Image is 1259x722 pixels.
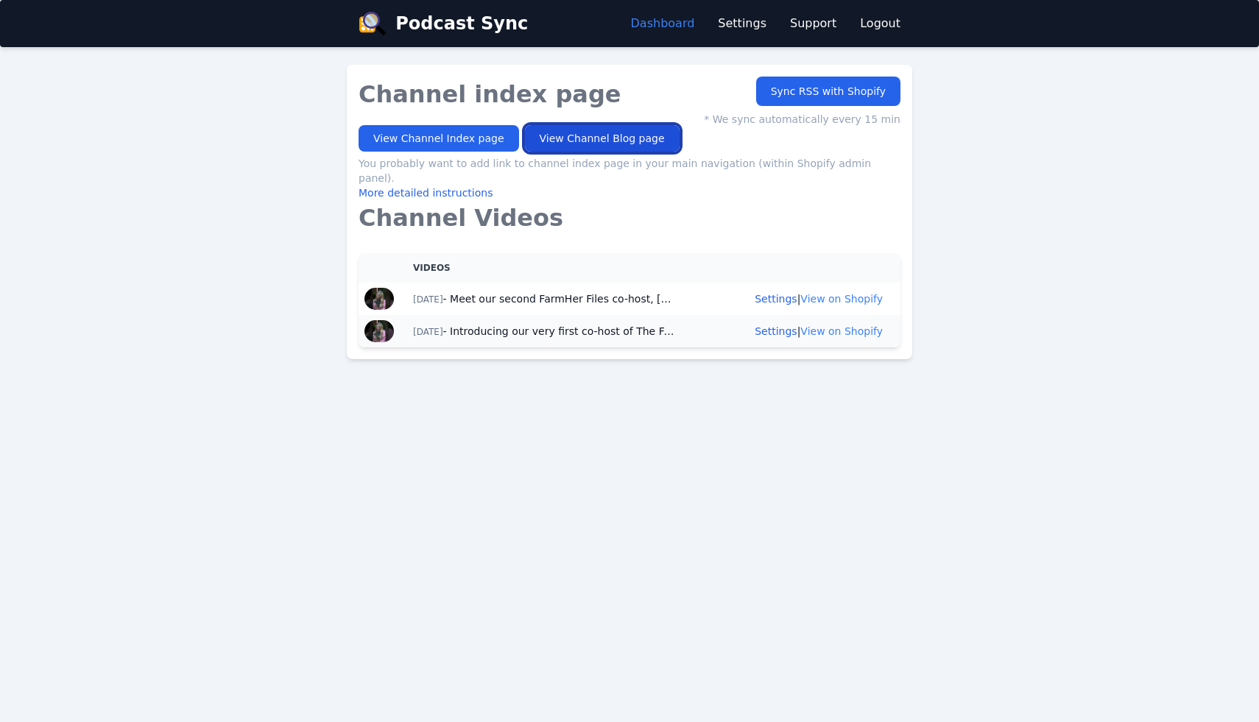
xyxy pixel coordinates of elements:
div: You probably want to add link to channel index page in your main navigation (within Shopify admin... [359,156,900,200]
a: Podcast Sync [359,12,528,35]
a: Settings [755,325,797,337]
td: - Meet our second FarmHer Files co-host, [PERSON_NAME]!🐏🎙️ [395,283,694,315]
span: Podcast Sync [395,12,528,35]
a: View Channel Blog page [525,125,680,152]
td: - Introducing our very first co-host of The FarmHer Files, [PERSON_NAME]!🌾🐏 [395,315,694,347]
h1: Channel Videos [359,200,900,236]
span: [DATE] [413,294,443,305]
th: Videos [395,253,694,283]
img: hqdefault.jpg [364,288,394,310]
a: View Channel Index page [359,125,519,152]
td: | [694,283,900,315]
a: Settings [718,15,766,32]
img: hqdefault.jpg [364,320,394,342]
div: * We sync automatically every 15 min [704,112,900,127]
a: View on Shopify [800,293,883,305]
td: | [694,315,900,347]
a: Support [790,15,836,32]
span: [DATE] [413,327,443,337]
a: Settings [755,293,797,305]
a: Logout [860,15,900,32]
a: Dashboard [631,15,695,32]
img: logo-d6353d82961d4b277a996a0a8fdf87ac71be1fddf08234e77692563490a7b2fc.svg [359,12,387,35]
a: More detailed instructions [359,187,493,199]
h1: Channel index page [359,77,900,112]
button: Sync RSS with Shopify [756,77,900,106]
a: View on Shopify [800,325,883,337]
